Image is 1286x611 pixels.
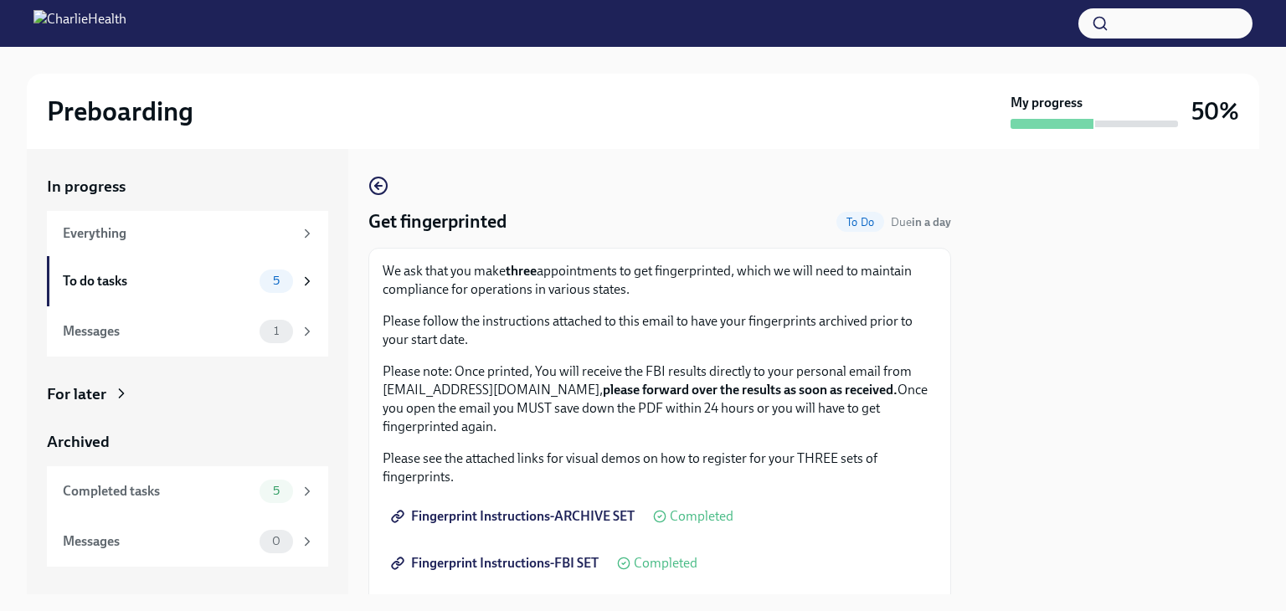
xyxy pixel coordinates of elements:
[47,431,328,453] a: Archived
[47,176,328,198] a: In progress
[63,482,253,501] div: Completed tasks
[47,306,328,357] a: Messages1
[383,362,937,436] p: Please note: Once printed, You will receive the FBI results directly to your personal email from ...
[262,535,291,547] span: 0
[33,10,126,37] img: CharlieHealth
[383,449,937,486] p: Please see the attached links for visual demos on how to register for your THREE sets of fingerpr...
[394,508,635,525] span: Fingerprint Instructions-ARCHIVE SET
[670,510,733,523] span: Completed
[836,216,884,228] span: To Do
[891,215,951,229] span: Due
[383,312,937,349] p: Please follow the instructions attached to this email to have your fingerprints archived prior to...
[63,272,253,290] div: To do tasks
[891,214,951,230] span: October 16th, 2025 09:00
[63,322,253,341] div: Messages
[63,224,293,243] div: Everything
[263,485,290,497] span: 5
[383,500,646,533] a: Fingerprint Instructions-ARCHIVE SET
[634,557,697,570] span: Completed
[47,95,193,128] h2: Preboarding
[47,383,328,405] a: For later
[47,383,106,405] div: For later
[47,466,328,516] a: Completed tasks5
[394,555,599,572] span: Fingerprint Instructions-FBI SET
[383,262,937,299] p: We ask that you make appointments to get fingerprinted, which we will need to maintain compliance...
[63,532,253,551] div: Messages
[1011,94,1083,112] strong: My progress
[506,263,537,279] strong: three
[368,209,507,234] h4: Get fingerprinted
[47,211,328,256] a: Everything
[383,547,610,580] a: Fingerprint Instructions-FBI SET
[603,382,898,398] strong: please forward over the results as soon as received.
[912,215,951,229] strong: in a day
[264,325,289,337] span: 1
[1191,96,1239,126] h3: 50%
[47,516,328,567] a: Messages0
[263,275,290,287] span: 5
[47,256,328,306] a: To do tasks5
